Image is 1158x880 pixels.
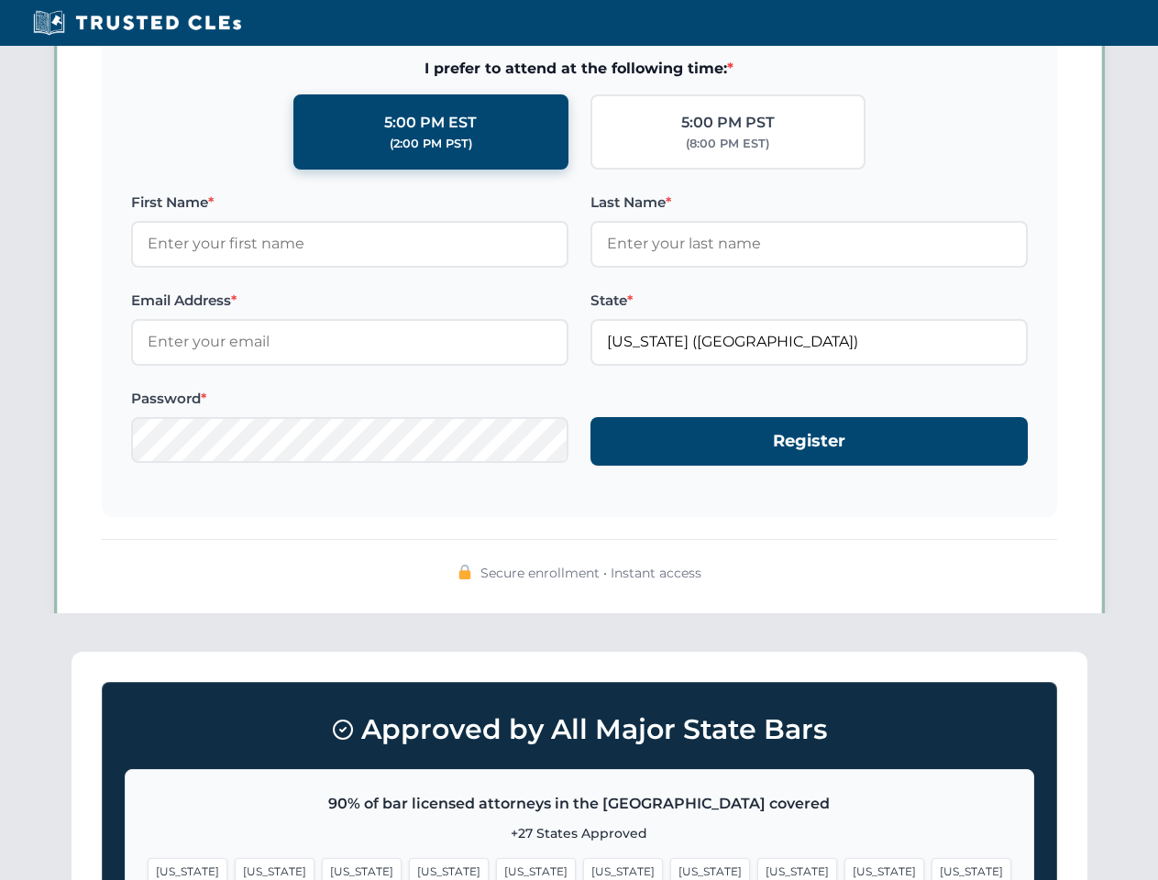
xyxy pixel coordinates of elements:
[148,823,1011,843] p: +27 States Approved
[131,57,1028,81] span: I prefer to attend at the following time:
[148,792,1011,816] p: 90% of bar licensed attorneys in the [GEOGRAPHIC_DATA] covered
[590,290,1028,312] label: State
[131,192,568,214] label: First Name
[125,705,1034,754] h3: Approved by All Major State Bars
[590,417,1028,466] button: Register
[131,388,568,410] label: Password
[480,563,701,583] span: Secure enrollment • Instant access
[590,192,1028,214] label: Last Name
[590,319,1028,365] input: Florida (FL)
[131,319,568,365] input: Enter your email
[458,565,472,579] img: 🔒
[590,221,1028,267] input: Enter your last name
[390,135,472,153] div: (2:00 PM PST)
[686,135,769,153] div: (8:00 PM EST)
[131,221,568,267] input: Enter your first name
[28,9,247,37] img: Trusted CLEs
[681,111,775,135] div: 5:00 PM PST
[384,111,477,135] div: 5:00 PM EST
[131,290,568,312] label: Email Address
